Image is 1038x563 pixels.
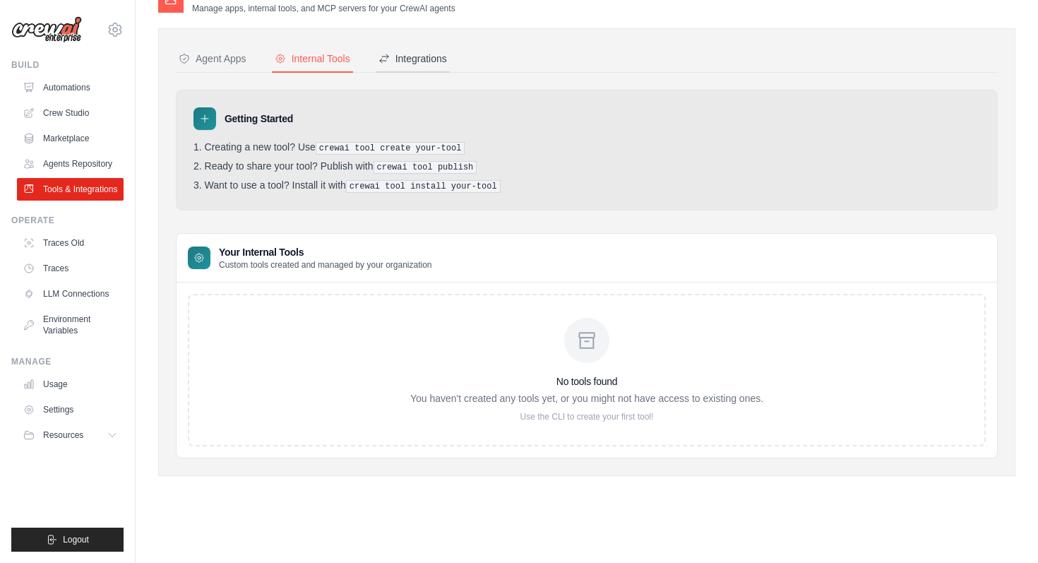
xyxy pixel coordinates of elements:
button: Resources [17,424,124,446]
li: Want to use a tool? Install it with [193,179,980,193]
h3: Getting Started [225,112,293,126]
a: Usage [17,373,124,396]
button: Internal Tools [272,46,353,73]
a: Traces Old [17,232,124,254]
p: Manage apps, internal tools, and MCP servers for your CrewAI agents [192,3,455,14]
span: Logout [63,534,89,545]
span: Resources [43,429,83,441]
div: Manage [11,356,124,367]
button: Agent Apps [176,46,249,73]
div: Integrations [378,52,447,66]
div: Agent Apps [179,52,246,66]
pre: crewai tool publish [374,161,477,174]
a: LLM Connections [17,283,124,305]
h3: No tools found [410,374,763,389]
pre: crewai tool create your-tool [316,142,465,155]
a: Agents Repository [17,153,124,175]
a: Marketplace [17,127,124,150]
h3: Your Internal Tools [219,245,432,259]
a: Traces [17,257,124,280]
a: Settings [17,398,124,421]
li: Creating a new tool? Use [193,141,980,155]
button: Logout [11,528,124,552]
a: Crew Studio [17,102,124,124]
div: Operate [11,215,124,226]
img: Logo [11,16,82,43]
p: Use the CLI to create your first tool! [410,411,763,422]
div: Internal Tools [275,52,350,66]
a: Environment Variables [17,308,124,342]
button: Integrations [376,46,450,73]
iframe: Chat Widget [967,495,1038,563]
div: Build [11,59,124,71]
a: Tools & Integrations [17,178,124,201]
a: Automations [17,76,124,99]
p: Custom tools created and managed by your organization [219,259,432,271]
pre: crewai tool install your-tool [346,180,501,193]
li: Ready to share your tool? Publish with [193,160,980,174]
p: You haven't created any tools yet, or you might not have access to existing ones. [410,391,763,405]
